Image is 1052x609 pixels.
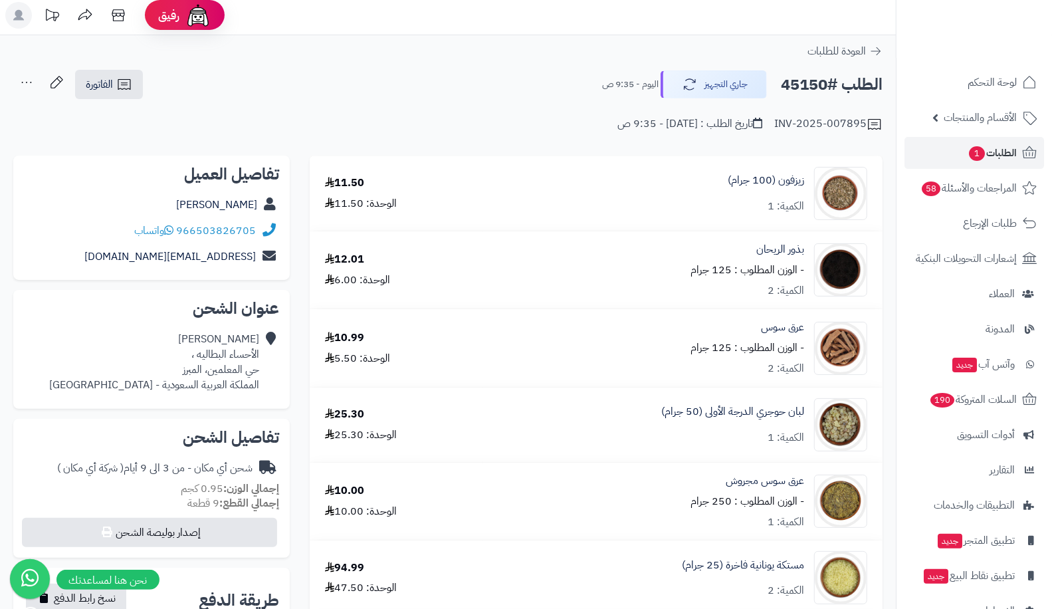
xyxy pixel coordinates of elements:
span: المراجعات والأسئلة [920,179,1017,197]
span: التطبيقات والخدمات [934,496,1015,515]
span: نسخ رابط الدفع [54,590,116,606]
span: العودة للطلبات [807,43,866,59]
span: إشعارات التحويلات البنكية [916,249,1017,268]
h2: عنوان الشحن [24,301,279,316]
h2: الطلب #45150 [781,71,883,98]
div: شحن أي مكان - من 3 الى 9 أيام [57,461,253,476]
a: مستكة يونانية فاخرة (25 جرام) [682,558,804,573]
img: 1633578113-Lindens-90x90.jpg [815,167,867,220]
a: المدونة [904,313,1044,345]
div: الكمية: 2 [768,283,804,299]
a: عرق سوس [761,320,804,335]
img: 1693556992-Mastic,%20Greece%202-90x90.jpg [815,551,867,604]
div: 10.00 [325,483,364,499]
small: - الوزن المطلوب : 125 جرام [690,262,804,278]
a: العودة للطلبات [807,43,883,59]
img: 1639900622-Basil%20Seeds-90x90.jpg [815,243,867,297]
a: تطبيق المتجرجديد [904,525,1044,556]
a: إشعارات التحويلات البنكية [904,243,1044,275]
a: الطلبات1 [904,137,1044,169]
a: [EMAIL_ADDRESS][DOMAIN_NAME] [84,249,256,265]
span: الطلبات [968,144,1017,162]
a: طلبات الإرجاع [904,207,1044,239]
span: السلات المتروكة [929,390,1017,409]
div: 10.99 [325,330,364,346]
strong: إجمالي الوزن: [223,481,279,497]
div: 11.50 [325,176,364,191]
div: 12.01 [325,252,364,267]
div: INV-2025-007895 [774,116,883,132]
a: تحديثات المنصة [35,2,68,32]
span: العملاء [989,285,1015,303]
div: [PERSON_NAME] الأحساء البطاليه ، حي المعلمين، المبرز المملكة العربية السعودية - [GEOGRAPHIC_DATA] [49,332,259,392]
span: 58 [922,182,940,196]
span: رفيق [158,7,179,23]
a: العملاء [904,278,1044,310]
div: 25.30 [325,407,364,422]
div: الوحدة: 6.00 [325,273,390,288]
div: الوحدة: 47.50 [325,580,397,596]
small: 9 قطعة [187,495,279,511]
h2: تفاصيل العميل [24,166,279,182]
a: [PERSON_NAME] [176,197,257,213]
span: جديد [952,358,977,372]
div: 94.99 [325,560,364,576]
a: زيزفون (100 جرام) [728,173,804,188]
a: 966503826705 [176,223,256,239]
div: الكمية: 1 [768,430,804,445]
img: 1641876737-Liquorice-90x90.jpg [815,322,867,375]
div: الوحدة: 10.00 [325,504,397,519]
a: وآتس آبجديد [904,348,1044,380]
span: وآتس آب [951,355,1015,374]
img: 1677341865-Frankincense,%20Hojari,%20Grade%20A-90x90.jpg [815,398,867,451]
img: logo-2.png [962,36,1039,64]
span: تطبيق المتجر [936,531,1015,550]
div: الكمية: 2 [768,583,804,598]
span: تطبيق نقاط البيع [922,566,1015,585]
div: الوحدة: 11.50 [325,196,397,211]
a: تطبيق نقاط البيعجديد [904,560,1044,592]
div: الكمية: 1 [768,199,804,214]
span: طلبات الإرجاع [963,214,1017,233]
span: ( شركة أي مكان ) [57,460,124,476]
a: بذور الريحان [756,242,804,257]
h2: طريقة الدفع [199,592,279,608]
span: جديد [924,569,948,584]
div: الوحدة: 25.30 [325,427,397,443]
small: 0.95 كجم [181,481,279,497]
span: الأقسام والمنتجات [944,108,1017,127]
span: التقارير [990,461,1015,479]
div: الكمية: 2 [768,361,804,376]
span: أدوات التسويق [957,426,1015,444]
span: الفاتورة [86,76,113,92]
div: تاريخ الطلب : [DATE] - 9:35 ص [617,116,762,132]
button: جاري التجهيز [661,70,767,98]
span: جديد [938,534,962,548]
a: لوحة التحكم [904,66,1044,98]
span: 190 [930,393,954,408]
h2: تفاصيل الشحن [24,429,279,445]
img: ai-face.png [185,2,211,29]
small: - الوزن المطلوب : 125 جرام [690,340,804,356]
small: اليوم - 9:35 ص [602,78,659,91]
a: السلات المتروكة190 [904,384,1044,416]
span: لوحة التحكم [968,73,1017,92]
small: - الوزن المطلوب : 250 جرام [690,493,804,509]
strong: إجمالي القطع: [219,495,279,511]
a: واتساب [134,223,173,239]
a: المراجعات والأسئلة58 [904,172,1044,204]
span: المدونة [986,320,1015,338]
a: لبان حوجري الدرجة الأولى (50 جرام) [661,404,804,420]
button: إصدار بوليصة الشحن [22,518,277,547]
img: 1692159212-Liquorice,%20Crushed-90x90.jpg [815,475,867,528]
a: أدوات التسويق [904,419,1044,451]
div: الوحدة: 5.50 [325,351,390,366]
a: عرق سوس مجروش [726,473,804,489]
div: الكمية: 1 [768,515,804,530]
a: الفاتورة [75,70,143,99]
a: التقارير [904,454,1044,486]
a: التطبيقات والخدمات [904,489,1044,521]
span: 1 [969,146,985,161]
